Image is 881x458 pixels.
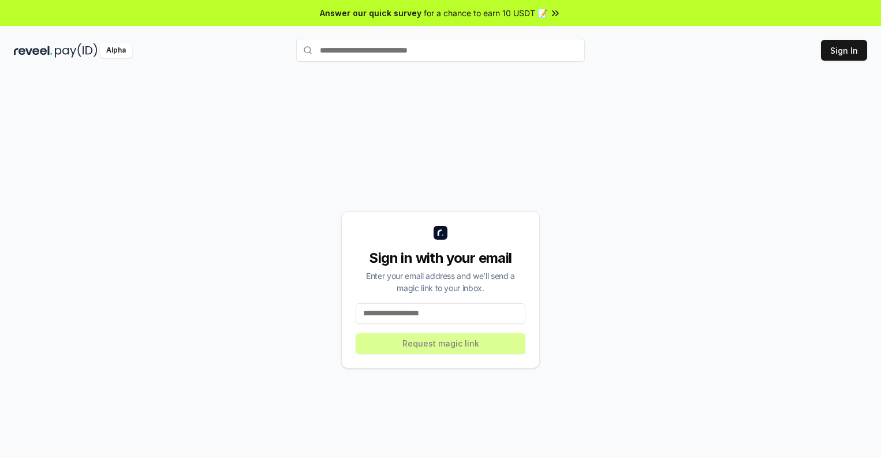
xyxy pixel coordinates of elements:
[356,270,525,294] div: Enter your email address and we’ll send a magic link to your inbox.
[356,249,525,267] div: Sign in with your email
[821,40,867,61] button: Sign In
[320,7,421,19] span: Answer our quick survey
[100,43,132,58] div: Alpha
[14,43,53,58] img: reveel_dark
[424,7,547,19] span: for a chance to earn 10 USDT 📝
[55,43,98,58] img: pay_id
[434,226,447,240] img: logo_small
